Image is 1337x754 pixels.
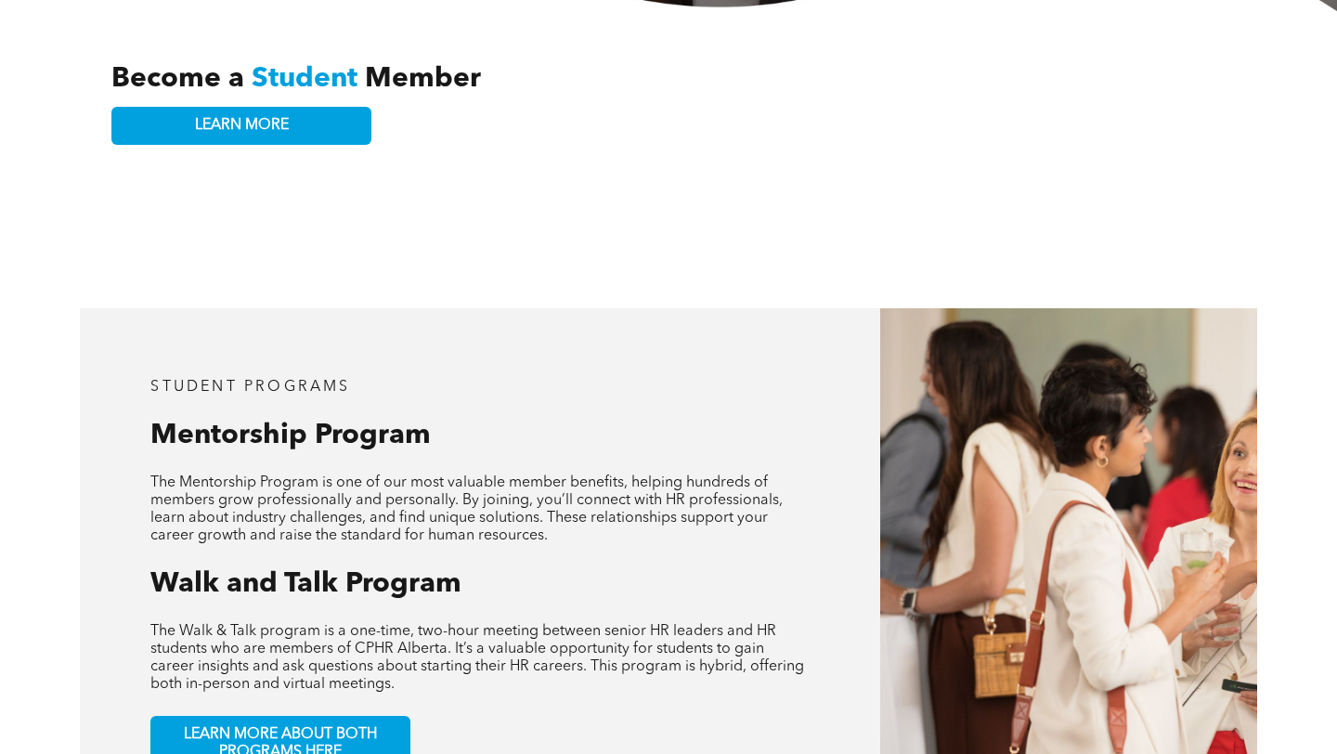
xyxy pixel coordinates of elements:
span: Student [252,65,357,93]
h3: Mentorship Program [150,419,810,452]
span: Member [365,65,481,93]
span: The Walk & Talk program is a one-time, two-hour meeting between senior HR leaders and HR students... [150,624,804,692]
a: LEARN MORE [111,107,371,145]
span: The Mentorship Program is one of our most valuable member benefits, helping hundreds of members g... [150,475,783,543]
span: Walk and Talk Program [150,570,461,598]
span: Become a [111,65,244,93]
span: student programs [150,380,350,395]
span: LEARN MORE [195,117,289,135]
